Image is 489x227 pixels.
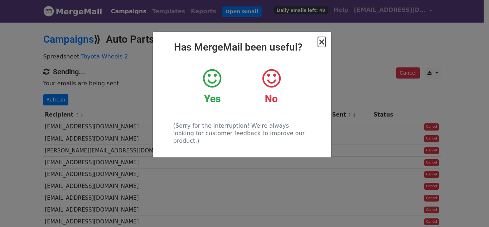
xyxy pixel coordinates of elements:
a: No [247,68,295,105]
strong: Yes [204,93,221,105]
h2: Has MergeMail been useful? [159,41,325,53]
span: × [318,37,325,47]
a: Yes [188,68,236,105]
p: (Sorry for the interruption! We're always looking for customer feedback to improve our product.) [173,122,310,145]
strong: No [265,93,278,105]
button: Close [318,38,325,46]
